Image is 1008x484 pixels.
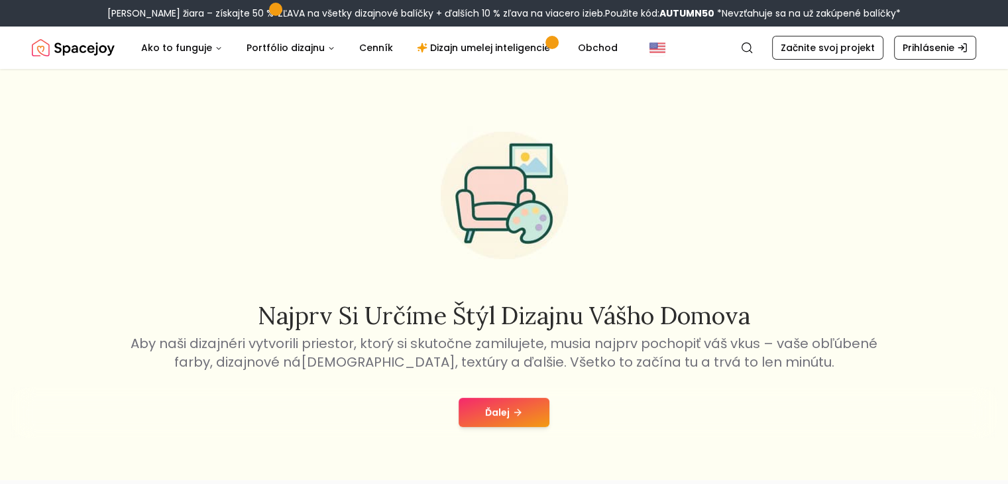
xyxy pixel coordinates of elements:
font: *Nevzťahuje sa na už zakúpené balíčky* [717,7,901,20]
font: Začnite svoj projekt [781,41,875,54]
button: Portfólio dizajnu [236,34,346,61]
font: Použite kód: [605,7,659,20]
a: Začnite svoj projekt [772,36,883,60]
a: Dizajn umelej inteligencie [406,34,565,61]
font: Aby naši dizajnéri vytvorili priestor, ktorý si skutočne zamilujete, musia najprv pochopiť váš vk... [131,334,877,371]
nav: Hlavné [131,34,628,61]
img: Spojené štáty [649,40,665,56]
a: Prihlásenie [894,36,976,60]
font: AUTUMN50 [659,7,714,20]
img: Ilustrácia kvízu o štýle [420,111,589,280]
nav: Globálne [32,27,976,69]
a: Obchod [567,34,628,61]
font: Prihlásenie [903,41,954,54]
font: Ďalej [485,406,510,419]
font: Dizajn umelej inteligencie [430,41,550,54]
font: [PERSON_NAME] žiara – získajte 50 % [107,7,274,20]
font: Cenník [359,41,393,54]
font: Ako to funguje [141,41,212,54]
a: Cenník [349,34,404,61]
img: Logo Spacejoy [32,34,115,61]
button: Ďalej [459,398,549,427]
font: ZĽAVA na všetky dizajnové balíčky + ďalších 10 % zľava na viacero izieb. [278,7,605,20]
font: Najprv si určíme štýl dizajnu vášho domova [258,300,750,331]
a: Vesmírna radosť [32,34,115,61]
button: Ako to funguje [131,34,233,61]
font: Obchod [578,41,618,54]
font: Portfólio dizajnu [247,41,325,54]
